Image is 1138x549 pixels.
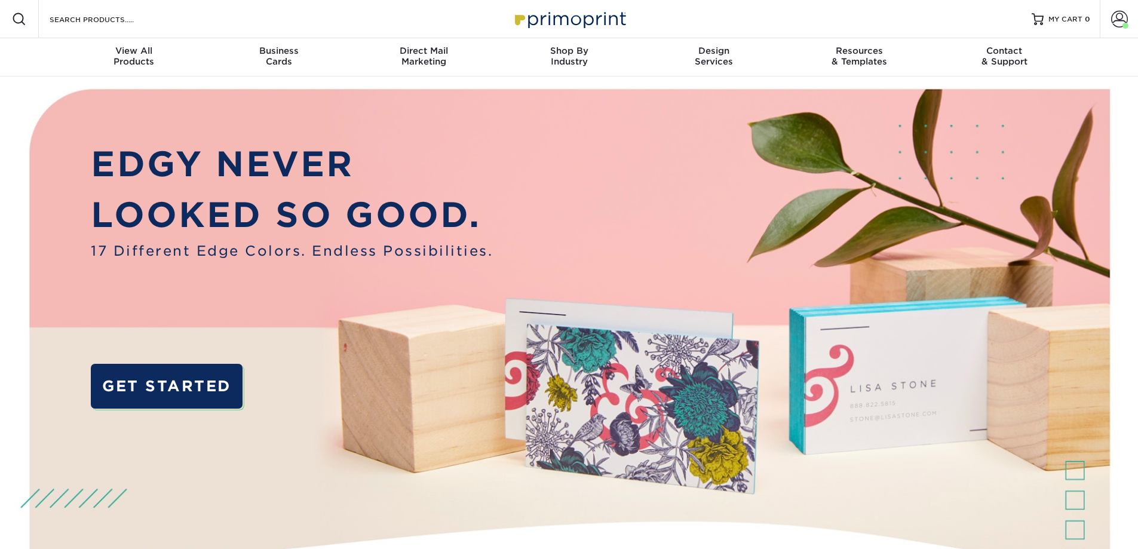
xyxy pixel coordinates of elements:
[351,45,496,67] div: Marketing
[932,45,1077,56] span: Contact
[932,38,1077,76] a: Contact& Support
[206,45,351,56] span: Business
[62,45,207,67] div: Products
[91,139,493,190] p: EDGY NEVER
[351,38,496,76] a: Direct MailMarketing
[91,241,493,261] span: 17 Different Edge Colors. Endless Possibilities.
[642,45,787,56] span: Design
[496,38,642,76] a: Shop ByIndustry
[787,45,932,56] span: Resources
[62,38,207,76] a: View AllProducts
[932,45,1077,67] div: & Support
[1085,15,1090,23] span: 0
[91,364,242,409] a: GET STARTED
[787,38,932,76] a: Resources& Templates
[642,38,787,76] a: DesignServices
[787,45,932,67] div: & Templates
[48,12,165,26] input: SEARCH PRODUCTS.....
[206,38,351,76] a: BusinessCards
[510,6,629,32] img: Primoprint
[496,45,642,56] span: Shop By
[91,189,493,241] p: LOOKED SO GOOD.
[642,45,787,67] div: Services
[62,45,207,56] span: View All
[206,45,351,67] div: Cards
[351,45,496,56] span: Direct Mail
[1048,14,1082,24] span: MY CART
[496,45,642,67] div: Industry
